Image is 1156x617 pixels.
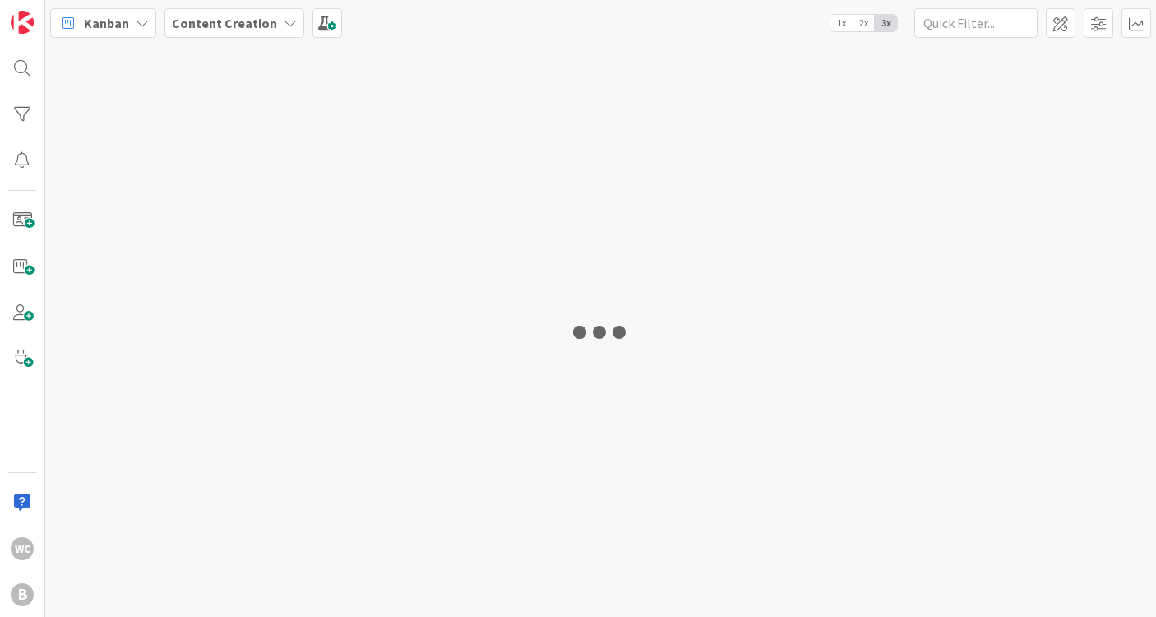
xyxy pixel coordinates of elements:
[11,537,34,560] div: WC
[172,15,277,31] b: Content Creation
[875,15,897,31] span: 3x
[84,13,129,33] span: Kanban
[853,15,875,31] span: 2x
[11,11,34,34] img: Visit kanbanzone.com
[11,583,34,606] div: B
[914,8,1038,38] input: Quick Filter...
[830,15,853,31] span: 1x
